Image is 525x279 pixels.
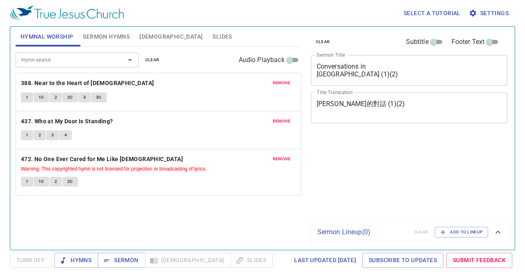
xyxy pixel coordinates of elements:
b: 437. Who at My Door Is Standing? [21,116,113,127]
button: 2C [62,92,78,102]
p: Sermon Lineup ( 0 ) [317,227,408,237]
button: 1C [34,92,49,102]
button: Settings [467,6,512,21]
span: Sermon Hymns [83,32,130,42]
button: Open [124,54,136,66]
span: clear [145,56,160,64]
img: True Jesus Church [10,6,124,21]
span: Hymnal Worship [21,32,73,42]
span: Hymns [61,255,91,265]
span: 1 [26,131,28,139]
button: 388. Near to the Heart of [DEMOGRAPHIC_DATA] [21,78,155,88]
span: remove [273,118,291,125]
span: 3C [96,94,102,101]
button: 2 [34,130,46,140]
span: Slides [212,32,232,42]
iframe: from-child [308,132,469,216]
button: 2C [62,177,78,187]
span: Audio Playback [239,55,285,65]
span: remove [273,155,291,163]
b: 472. No One Ever Cared for Me Like [DEMOGRAPHIC_DATA] [21,154,183,164]
span: 2C [67,94,73,101]
button: 3C [91,92,107,102]
span: 1 [26,178,28,185]
button: 437. Who at My Door Is Standing? [21,116,114,127]
span: Add to Lineup [440,228,483,236]
span: 2 [55,178,57,185]
span: 2 [39,131,41,139]
span: remove [273,79,291,87]
button: remove [268,78,296,88]
button: Select a tutorial [400,6,464,21]
span: clear [316,38,330,46]
button: 2 [50,177,62,187]
button: Hymns [54,253,98,268]
button: 1 [21,92,33,102]
span: Submit Feedback [453,255,506,265]
span: Footer Text [452,37,485,47]
button: Sermon [98,253,145,268]
span: Sermon [104,255,138,265]
button: 1 [21,130,33,140]
div: Sermon Lineup(0)clearAdd to Lineup [311,219,510,246]
span: 1C [39,178,44,185]
span: 2 [55,94,57,101]
span: Settings [470,8,509,18]
a: Last updated [DATE] [291,253,359,268]
button: Add to Lineup [435,227,488,237]
small: Warning: This copyrighted hymn is not licensed for projection or broadcasting of lyrics. [21,166,207,172]
button: 4 [59,130,72,140]
textarea: Conversations in [GEOGRAPHIC_DATA] (1)(2) [317,62,502,78]
a: Submit Feedback [446,253,512,268]
span: 1 [26,94,28,101]
button: clear [311,37,335,47]
span: Subscribe to Updates [369,255,437,265]
span: Last updated [DATE] [294,255,356,265]
button: clear [140,55,164,65]
button: 1C [34,177,49,187]
b: 388. Near to the Heart of [DEMOGRAPHIC_DATA] [21,78,154,88]
span: Subtitle [406,37,429,47]
button: remove [268,154,296,164]
span: 1C [39,94,44,101]
button: remove [268,116,296,126]
span: 4 [64,131,67,139]
button: 3 [46,130,59,140]
button: 472. No One Ever Cared for Me Like [DEMOGRAPHIC_DATA] [21,154,185,164]
button: 2 [50,92,62,102]
textarea: [PERSON_NAME]的對話 (1)(2) [317,100,502,115]
a: Subscribe to Updates [362,253,443,268]
span: Select a tutorial [404,8,461,18]
span: 3 [51,131,54,139]
span: 2C [67,178,73,185]
button: 1 [21,177,33,187]
span: [DEMOGRAPHIC_DATA] [139,32,203,42]
button: 3 [78,92,91,102]
span: 3 [83,94,86,101]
